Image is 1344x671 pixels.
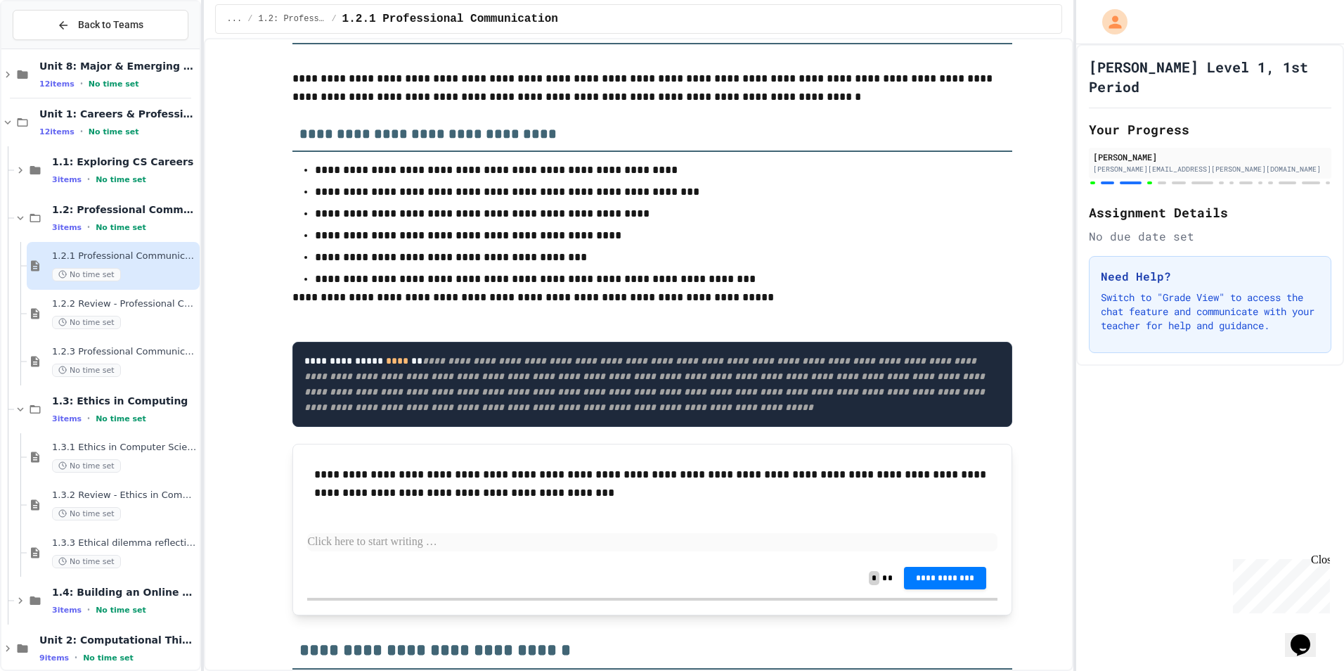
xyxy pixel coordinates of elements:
span: No time set [96,223,146,232]
span: • [87,413,90,424]
span: • [80,78,83,89]
span: / [331,13,336,25]
span: 1.4: Building an Online Presence [52,586,197,599]
span: • [80,126,83,137]
button: Back to Teams [13,10,188,40]
iframe: chat widget [1227,554,1330,613]
h2: Your Progress [1089,120,1331,139]
span: 3 items [52,175,82,184]
span: Back to Teams [78,18,143,32]
span: No time set [89,79,139,89]
span: 3 items [52,414,82,423]
span: 1.2.3 Professional Communication Challenge [52,346,197,358]
span: 12 items [39,127,75,136]
span: No time set [52,316,121,329]
span: No time set [96,175,146,184]
h2: Assignment Details [1089,203,1331,222]
span: Unit 2: Computational Thinking & Problem-Solving [39,634,197,646]
div: [PERSON_NAME][EMAIL_ADDRESS][PERSON_NAME][DOMAIN_NAME] [1093,164,1327,174]
span: 1.3.3 Ethical dilemma reflections [52,537,197,549]
span: 1.2.1 Professional Communication [342,11,558,27]
span: 3 items [52,606,82,615]
span: 1.2.1 Professional Communication [52,250,197,262]
span: Unit 8: Major & Emerging Technologies [39,60,197,72]
span: Unit 1: Careers & Professionalism [39,108,197,120]
div: No due date set [1089,228,1331,245]
span: 1.2: Professional Communication [258,13,325,25]
div: [PERSON_NAME] [1093,151,1327,163]
span: No time set [89,127,139,136]
span: 1.2.2 Review - Professional Communication [52,298,197,310]
span: No time set [52,364,121,377]
span: 1.3: Ethics in Computing [52,395,197,407]
span: No time set [96,606,146,615]
span: 9 items [39,653,69,663]
span: 3 items [52,223,82,232]
span: No time set [52,507,121,520]
span: • [87,604,90,615]
span: No time set [83,653,134,663]
h3: Need Help? [1101,268,1319,285]
span: No time set [96,414,146,423]
span: 1.2: Professional Communication [52,203,197,216]
span: 12 items [39,79,75,89]
div: Chat with us now!Close [6,6,97,89]
span: 1.1: Exploring CS Careers [52,155,197,168]
span: 1.3.1 Ethics in Computer Science [52,442,197,454]
span: • [87,174,90,185]
span: ... [227,13,243,25]
span: • [87,222,90,233]
span: 1.3.2 Review - Ethics in Computer Science [52,490,197,501]
span: No time set [52,555,121,568]
span: No time set [52,459,121,473]
h1: [PERSON_NAME] Level 1, 1st Period [1089,57,1331,96]
div: My Account [1087,6,1131,38]
span: No time set [52,268,121,281]
span: • [75,652,77,663]
iframe: chat widget [1285,615,1330,657]
p: Switch to "Grade View" to access the chat feature and communicate with your teacher for help and ... [1101,290,1319,333]
span: / [247,13,252,25]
